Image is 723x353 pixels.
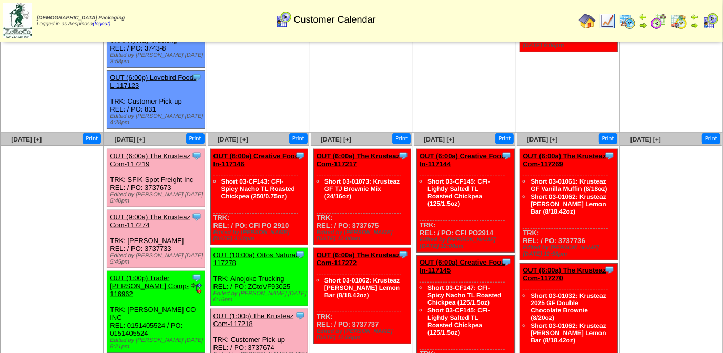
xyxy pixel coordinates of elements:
[295,150,306,161] img: Tooltip
[604,265,615,275] img: Tooltip
[110,274,189,298] a: OUT (1:00p) Trader [PERSON_NAME] Comp-116962
[398,150,409,161] img: Tooltip
[110,74,197,89] a: OUT (6:00p) Lovebird Foods L-117123
[427,178,490,207] a: Short 03-CF145: CFI-Lightly Salted TL Roasted Chickpea (125/1.5oz)
[313,149,411,245] div: TRK: REL: / PO: 3737675
[213,229,308,242] div: Edited by [PERSON_NAME] [DATE] 3:18pm
[424,136,454,143] a: [DATE] [+]
[324,178,400,200] a: Short 03-01073: Krusteaz GF TJ Brownie Mix (24/16oz)
[191,283,202,294] img: EDI
[501,150,512,161] img: Tooltip
[639,13,647,21] img: arrowleft.gif
[420,152,505,168] a: OUT (6:00a) Creative Food In-117144
[317,152,400,168] a: OUT (6:00a) The Krusteaz Com-117217
[110,191,205,204] div: Edited by [PERSON_NAME] [DATE] 5:40pm
[520,149,618,260] div: TRK: REL: / PO: 3737736
[317,251,400,267] a: OUT (6:00a) The Krusteaz Com-117272
[107,71,205,129] div: TRK: Customer Pick-up REL: / PO: 831
[110,213,190,229] a: OUT (9:00a) The Krusteaz Com-117274
[579,13,596,29] img: home.gif
[630,136,661,143] a: [DATE] [+]
[11,136,42,143] a: [DATE] [+]
[495,133,514,144] button: Print
[107,149,205,207] div: TRK: SFIK-Spot Freight Inc REL: / PO: 3737673
[702,13,719,29] img: calendarcustomer.gif
[531,292,606,321] a: Short 03-01032: Krusteaz 2025 GF Double Chocolate Brownie (8/20oz)
[690,21,699,29] img: arrowright.gif
[420,258,505,274] a: OUT (6:00a) Creative Food In-117145
[427,284,501,306] a: Short 03-CF147: CFI-Spicy Nacho TL Roasted Chickpea (125/1.5oz)
[317,328,411,341] div: Edited by [PERSON_NAME] [DATE] 12:56pm
[650,13,667,29] img: calendarblend.gif
[295,249,306,260] img: Tooltip
[599,133,617,144] button: Print
[110,253,205,265] div: Edited by [PERSON_NAME] [DATE] 5:45pm
[317,229,411,242] div: Edited by [PERSON_NAME] [DATE] 12:00am
[275,11,292,28] img: calendarcustomer.gif
[599,13,616,29] img: line_graph.gif
[221,178,295,200] a: Short 03-CF143: CFI-Spicy Nacho TL Roasted Chickpea (250/0.75oz)
[639,21,647,29] img: arrowright.gif
[83,133,101,144] button: Print
[110,113,205,126] div: Edited by [PERSON_NAME] [DATE] 4:28pm
[191,72,202,83] img: Tooltip
[107,271,205,353] div: TRK: [PERSON_NAME] CO INC REL: 0151405524 / PO: 0151405524
[37,15,125,27] span: Logged in as Aespinosa
[37,15,125,21] span: [DEMOGRAPHIC_DATA] Packaging
[427,307,490,336] a: Short 03-CF145: CFI-Lightly Salted TL Roasted Chickpea (125/1.5oz)
[3,3,32,38] img: zoroco-logo-small.webp
[321,136,351,143] a: [DATE] [+]
[289,133,308,144] button: Print
[670,13,687,29] img: calendarinout.gif
[702,133,720,144] button: Print
[294,14,376,25] span: Customer Calendar
[420,237,514,249] div: Edited by [PERSON_NAME] [DATE] 12:00am
[191,211,202,222] img: Tooltip
[93,21,110,27] a: (logout)
[523,245,617,257] div: Edited by [PERSON_NAME] [DATE] 12:56pm
[295,310,306,321] img: Tooltip
[210,149,308,245] div: TRK: REL: / PO: CFI PO 2910
[218,136,248,143] a: [DATE] [+]
[531,322,606,344] a: Short 03-01062: Krusteaz [PERSON_NAME] Lemon Bar (8/18.42oz)
[417,149,515,253] div: TRK: REL: / PO: CFI PO2914
[186,133,205,144] button: Print
[523,152,606,168] a: OUT (6:00a) The Krusteaz Com-117269
[110,152,190,168] a: OUT (6:00a) The Krusteaz Com-117219
[531,193,606,215] a: Short 03-01062: Krusteaz [PERSON_NAME] Lemon Bar (8/18.42oz)
[527,136,558,143] a: [DATE] [+]
[110,337,205,350] div: Edited by [PERSON_NAME] [DATE] 8:21pm
[324,277,400,299] a: Short 03-01062: Krusteaz [PERSON_NAME] Lemon Bar (8/18.42oz)
[191,273,202,283] img: Tooltip
[313,248,411,344] div: TRK: REL: / PO: 3737737
[213,290,308,303] div: Edited by [PERSON_NAME] [DATE] 6:16pm
[115,136,145,143] a: [DATE] [+]
[213,152,299,168] a: OUT (6:00a) Creative Food In-117146
[392,133,411,144] button: Print
[398,249,409,260] img: Tooltip
[619,13,636,29] img: calendarprod.gif
[110,52,205,65] div: Edited by [PERSON_NAME] [DATE] 3:58pm
[604,150,615,161] img: Tooltip
[501,257,512,267] img: Tooltip
[213,251,303,267] a: OUT (10:00a) Ottos Naturals-117278
[210,248,308,306] div: TRK: Ainojoke Trucking REL: / PO: ZCtoVF93025
[690,13,699,21] img: arrowleft.gif
[523,266,606,282] a: OUT (6:00a) The Krusteaz Com-117270
[213,312,294,328] a: OUT (1:00p) The Krusteaz Com-117218
[531,178,607,193] a: Short 03-01061: Krusteaz GF Vanilla Muffin (8/18oz)
[107,210,205,268] div: TRK: [PERSON_NAME] REL: / PO: 3737733
[191,150,202,161] img: Tooltip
